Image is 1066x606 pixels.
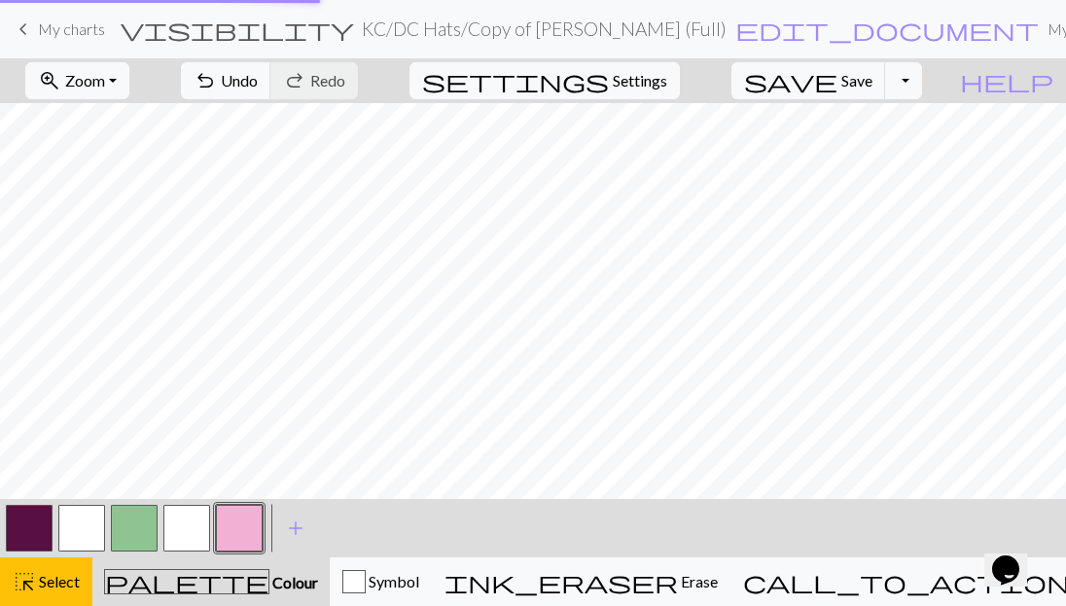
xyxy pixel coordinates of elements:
[65,71,105,89] span: Zoom
[13,568,36,595] span: highlight_alt
[105,568,268,595] span: palette
[960,67,1053,94] span: help
[221,71,258,89] span: Undo
[194,67,217,94] span: undo
[422,69,609,92] i: Settings
[409,62,680,99] button: SettingsSettings
[284,515,307,542] span: add
[25,62,129,99] button: Zoom
[678,572,718,590] span: Erase
[269,573,318,591] span: Colour
[366,572,419,590] span: Symbol
[38,67,61,94] span: zoom_in
[12,13,105,46] a: My charts
[121,16,354,43] span: visibility
[744,67,837,94] span: save
[12,16,35,43] span: keyboard_arrow_left
[984,528,1047,587] iframe: chat widget
[422,67,609,94] span: settings
[38,19,105,38] span: My charts
[432,557,730,606] button: Erase
[613,69,667,92] span: Settings
[731,62,886,99] button: Save
[735,16,1039,43] span: edit_document
[841,71,872,89] span: Save
[444,568,678,595] span: ink_eraser
[36,572,80,590] span: Select
[181,62,271,99] button: Undo
[362,18,727,40] h2: KC/DC Hats / Copy of [PERSON_NAME] (Full)
[92,557,330,606] button: Colour
[330,557,432,606] button: Symbol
